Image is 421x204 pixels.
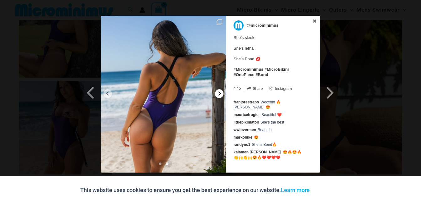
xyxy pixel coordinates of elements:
a: mauricefrogier [234,113,260,117]
button: Accept [314,183,341,198]
img: She’s sleek.<br> <br> She’s lethal.<br> <br> She’s Bond.💋 <br> <br> #Microminimus #MicroBikini #O... [101,16,226,173]
span: 4 / 5 [234,85,241,91]
p: @microminimus [247,20,279,30]
a: wwlovermen [234,128,256,132]
span: She’s the best [260,120,284,124]
a: randync1 [234,142,250,147]
p: This website uses cookies to ensure you get the best experience on our website. [80,185,310,195]
a: Instagram [269,86,292,91]
span: 😍 [254,135,259,140]
a: #Microminimus [234,67,263,72]
span: She is Bond🔥 [252,142,277,147]
a: Share [247,86,263,91]
span: Beautiful ❤️ [261,113,282,117]
span: Beautiful [258,128,272,132]
a: #MicroBikini [265,67,289,72]
span: Woofffffff 🔥[PERSON_NAME] 😍 [234,100,281,110]
a: #Bond [255,72,268,77]
img: microminimus.jpg [234,20,244,30]
a: @microminimus [234,20,308,30]
a: franjorestrepo [234,100,259,104]
a: kalamen.[PERSON_NAME] [234,150,281,154]
span: She’s sleek. She’s lethal. She’s Bond.💋 [234,32,308,78]
a: markobike [234,135,252,140]
a: littlebikiniatoll [234,120,259,124]
a: #OnePiece [234,72,255,77]
a: Learn more [281,187,310,193]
